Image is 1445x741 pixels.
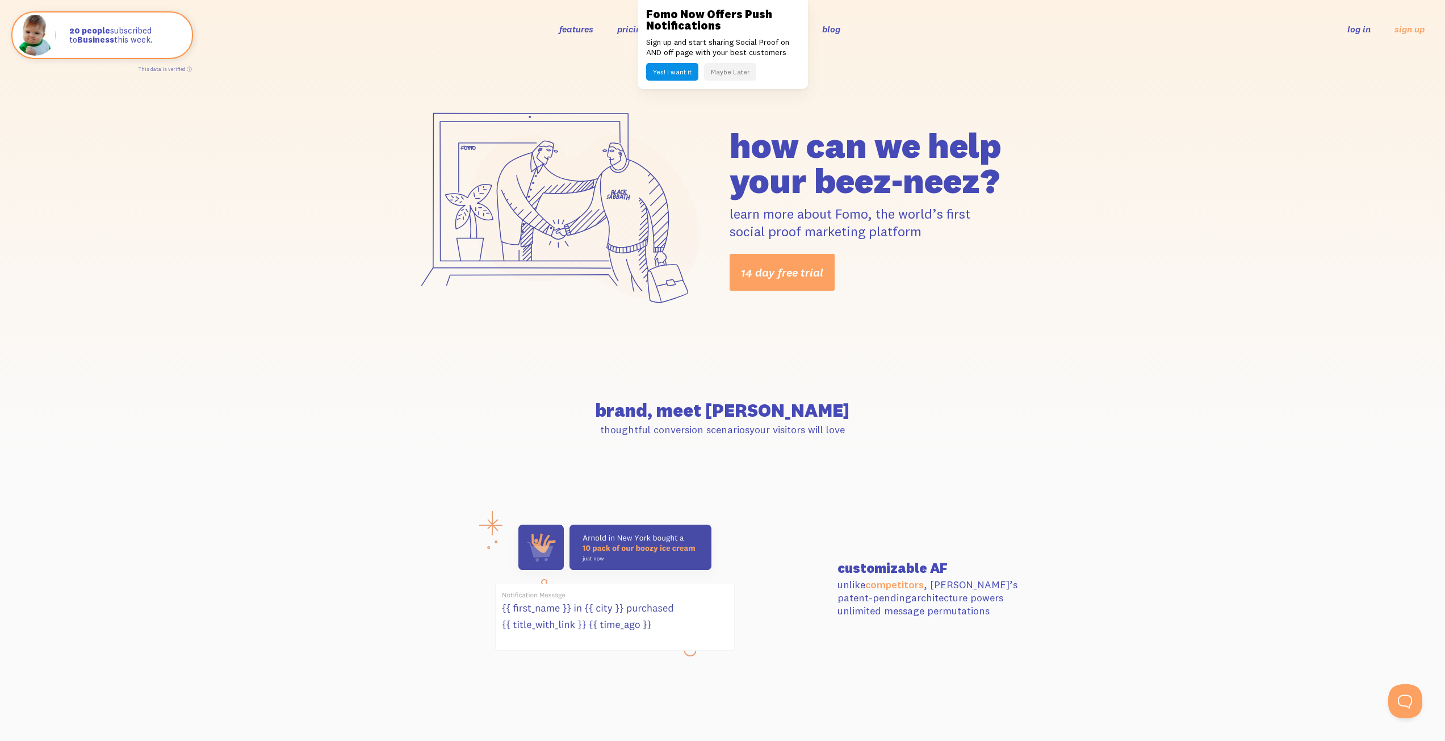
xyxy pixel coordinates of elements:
strong: 20 people [69,25,110,36]
iframe: Help Scout Beacon - Open [1388,684,1422,718]
p: unlike , [PERSON_NAME]’s patent-pending architecture powers unlimited message permutations [837,578,1040,618]
p: learn more about Fomo, the world’s first social proof marketing platform [730,205,1040,240]
a: 14 day free trial [730,254,835,291]
p: subscribed to this week. [69,26,181,45]
p: thoughtful conversion scenarios your visitors will love [406,423,1040,436]
a: sign up [1394,23,1425,35]
a: blog [822,23,840,35]
button: Yes! I want it [646,63,698,81]
strong: Business [77,34,114,45]
a: This data is verified ⓘ [139,66,192,72]
img: Fomo [15,15,56,56]
a: features [559,23,593,35]
h1: how can we help your beez-neez? [730,128,1040,198]
a: log in [1347,23,1371,35]
p: Sign up and start sharing Social Proof on AND off page with your best customers [646,37,799,57]
h3: Fomo Now Offers Push Notifications [646,9,799,31]
button: Maybe Later [704,63,756,81]
h2: brand, meet [PERSON_NAME] [406,401,1040,420]
a: pricing [617,23,646,35]
a: competitors [865,578,924,591]
h3: customizable AF [837,561,1040,575]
